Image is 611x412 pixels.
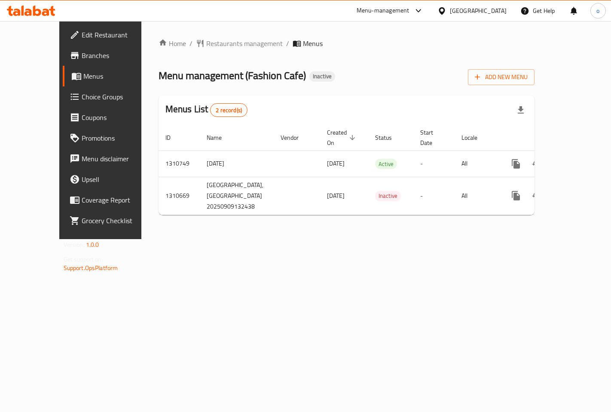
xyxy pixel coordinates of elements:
span: Edit Restaurant [82,30,154,40]
span: Coupons [82,112,154,123]
a: Menu disclaimer [63,148,161,169]
button: Change Status [526,185,547,206]
span: [DATE] [327,190,345,201]
a: Choice Groups [63,86,161,107]
nav: breadcrumb [159,38,535,49]
a: Grocery Checklist [63,210,161,231]
div: [GEOGRAPHIC_DATA] [450,6,507,15]
span: Menus [303,38,323,49]
span: Promotions [82,133,154,143]
th: Actions [499,125,595,151]
td: 1310669 [159,177,200,215]
td: 1310749 [159,151,200,177]
span: [DATE] [327,158,345,169]
span: Locale [461,132,489,143]
td: - [413,151,455,177]
span: Start Date [420,127,444,148]
span: Created On [327,127,358,148]
span: Coverage Report [82,195,154,205]
a: Home [159,38,186,49]
a: Coverage Report [63,190,161,210]
table: enhanced table [159,125,595,215]
h2: Menus List [165,103,247,117]
td: All [455,177,499,215]
button: Add New Menu [468,69,535,85]
span: Choice Groups [82,92,154,102]
td: [DATE] [200,151,274,177]
td: [GEOGRAPHIC_DATA],[GEOGRAPHIC_DATA] 20250909132438 [200,177,274,215]
span: Restaurants management [206,38,283,49]
td: - [413,177,455,215]
span: Name [207,132,233,143]
li: / [286,38,289,49]
div: Total records count [210,103,247,117]
span: Inactive [375,191,401,201]
a: Branches [63,45,161,66]
span: o [596,6,599,15]
span: Branches [82,50,154,61]
span: Grocery Checklist [82,215,154,226]
td: All [455,151,499,177]
a: Restaurants management [196,38,283,49]
button: more [506,185,526,206]
span: Menus [83,71,154,81]
li: / [189,38,192,49]
a: Support.OpsPlatform [64,262,118,274]
button: Change Status [526,154,547,174]
span: 1.0.0 [86,239,99,250]
span: Add New Menu [475,72,528,83]
span: Inactive [309,73,335,80]
span: 2 record(s) [211,106,247,114]
span: ID [165,132,182,143]
a: Coupons [63,107,161,128]
div: Menu-management [357,6,409,16]
button: more [506,154,526,174]
span: Status [375,132,403,143]
span: Menu disclaimer [82,154,154,164]
div: Inactive [309,71,335,82]
a: Menus [63,66,161,86]
span: Upsell [82,174,154,184]
a: Promotions [63,128,161,148]
span: Vendor [281,132,310,143]
span: Version: [64,239,85,250]
span: Get support on: [64,254,103,265]
span: Menu management ( Fashion Cafe ) [159,66,306,85]
a: Edit Restaurant [63,25,161,45]
a: Upsell [63,169,161,190]
span: Active [375,159,397,169]
div: Export file [510,100,531,120]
